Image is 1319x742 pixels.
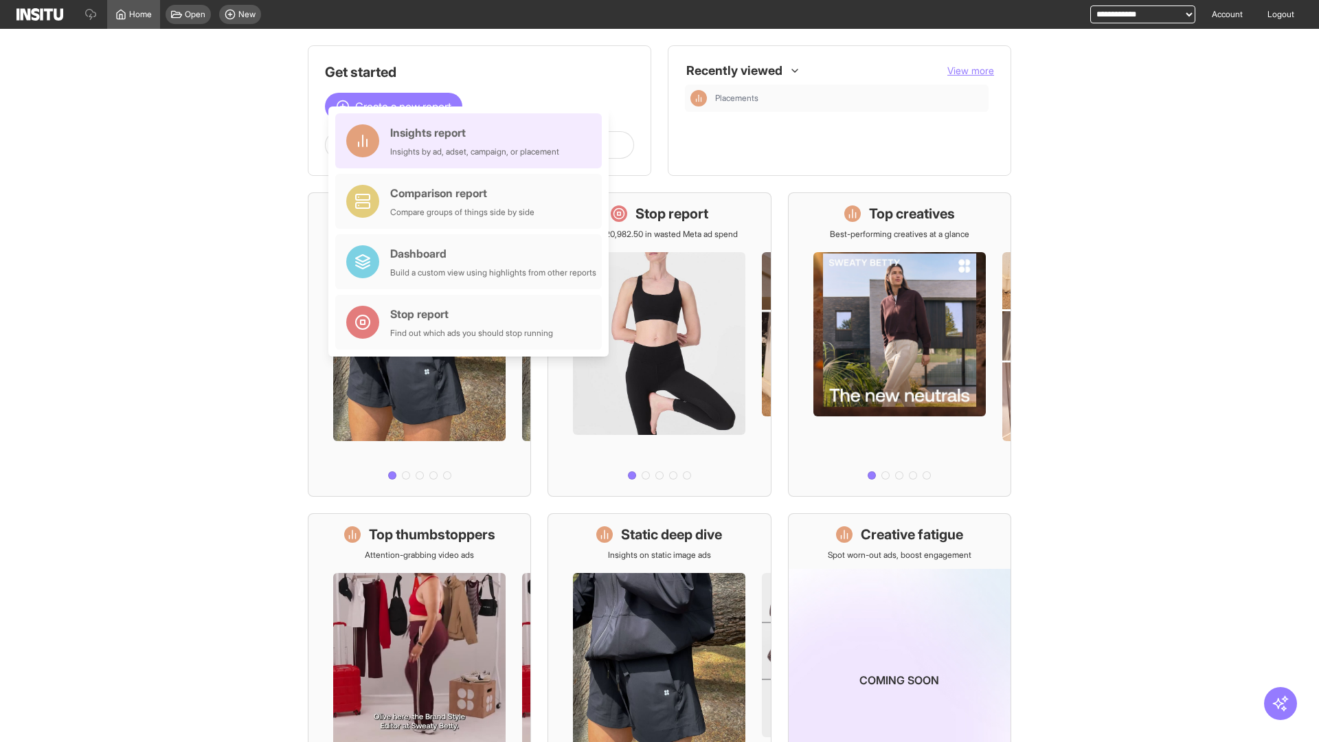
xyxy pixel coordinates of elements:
[16,8,63,21] img: Logo
[947,64,994,78] button: View more
[580,229,738,240] p: Save £20,982.50 in wasted Meta ad spend
[308,192,531,497] a: What's live nowSee all active ads instantly
[238,9,256,20] span: New
[635,204,708,223] h1: Stop report
[390,245,596,262] div: Dashboard
[788,192,1011,497] a: Top creativesBest-performing creatives at a glance
[869,204,955,223] h1: Top creatives
[548,192,771,497] a: Stop reportSave £20,982.50 in wasted Meta ad spend
[715,93,758,104] span: Placements
[185,9,205,20] span: Open
[390,124,559,141] div: Insights report
[947,65,994,76] span: View more
[355,98,451,115] span: Create a new report
[129,9,152,20] span: Home
[715,93,983,104] span: Placements
[390,328,553,339] div: Find out which ads you should stop running
[325,93,462,120] button: Create a new report
[325,63,634,82] h1: Get started
[621,525,722,544] h1: Static deep dive
[390,207,534,218] div: Compare groups of things side by side
[390,267,596,278] div: Build a custom view using highlights from other reports
[369,525,495,544] h1: Top thumbstoppers
[830,229,969,240] p: Best-performing creatives at a glance
[390,306,553,322] div: Stop report
[690,90,707,106] div: Insights
[608,550,711,561] p: Insights on static image ads
[390,146,559,157] div: Insights by ad, adset, campaign, or placement
[390,185,534,201] div: Comparison report
[365,550,474,561] p: Attention-grabbing video ads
